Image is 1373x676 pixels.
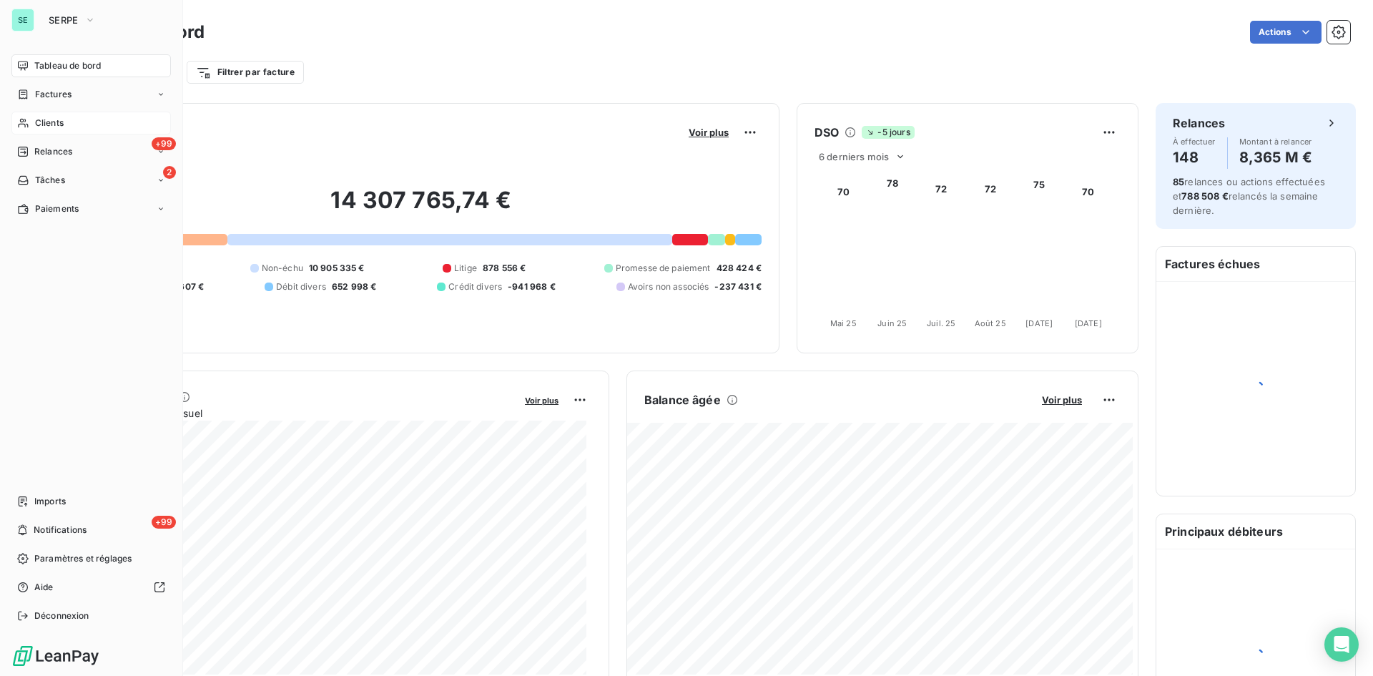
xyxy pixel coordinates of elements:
span: Voir plus [1042,394,1082,406]
span: -941 968 € [508,280,556,293]
h6: Relances [1173,114,1225,132]
h6: Factures échues [1156,247,1355,281]
span: Litige [454,262,477,275]
a: Aide [11,576,171,599]
tspan: Juin 25 [877,318,907,328]
span: Promesse de paiement [616,262,711,275]
img: Logo LeanPay [11,645,100,667]
span: Clients [35,117,64,129]
button: Filtrer par facture [187,61,304,84]
span: 10 905 335 € [309,262,365,275]
h6: Principaux débiteurs [1156,514,1355,549]
tspan: Mai 25 [830,318,857,328]
div: SE [11,9,34,31]
span: SERPE [49,14,79,26]
span: Tableau de bord [34,59,101,72]
span: Imports [34,495,66,508]
button: Voir plus [684,126,733,139]
span: Débit divers [276,280,326,293]
span: 878 556 € [483,262,526,275]
span: Aide [34,581,54,594]
span: Paramètres et réglages [34,552,132,565]
h6: Balance âgée [644,391,721,408]
h4: 8,365 M € [1239,146,1312,169]
button: Voir plus [521,393,563,406]
h2: 14 307 765,74 € [81,186,762,229]
span: -237 431 € [714,280,762,293]
span: 788 508 € [1181,190,1228,202]
button: Actions [1250,21,1322,44]
tspan: Août 25 [975,318,1006,328]
span: Non-échu [262,262,303,275]
span: Factures [35,88,72,101]
span: Notifications [34,524,87,537]
span: Déconnexion [34,609,89,622]
tspan: [DATE] [1075,318,1102,328]
span: 2 [163,166,176,179]
span: 428 424 € [717,262,762,275]
span: Avoirs non associés [628,280,709,293]
h4: 148 [1173,146,1216,169]
h6: DSO [815,124,839,141]
span: Paiements [35,202,79,215]
span: +99 [152,516,176,529]
span: relances ou actions effectuées et relancés la semaine dernière. [1173,176,1325,216]
div: Open Intercom Messenger [1324,627,1359,662]
span: 6 derniers mois [819,151,889,162]
span: Crédit divers [448,280,502,293]
span: Voir plus [689,127,729,138]
span: Chiffre d'affaires mensuel [81,406,515,421]
span: Voir plus [525,396,558,406]
span: 85 [1173,176,1184,187]
span: +99 [152,137,176,150]
tspan: Juil. 25 [927,318,955,328]
button: Voir plus [1038,393,1086,406]
tspan: [DATE] [1025,318,1053,328]
span: Tâches [35,174,65,187]
span: Relances [34,145,72,158]
span: À effectuer [1173,137,1216,146]
span: 652 998 € [332,280,376,293]
span: Montant à relancer [1239,137,1312,146]
span: -5 jours [862,126,914,139]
